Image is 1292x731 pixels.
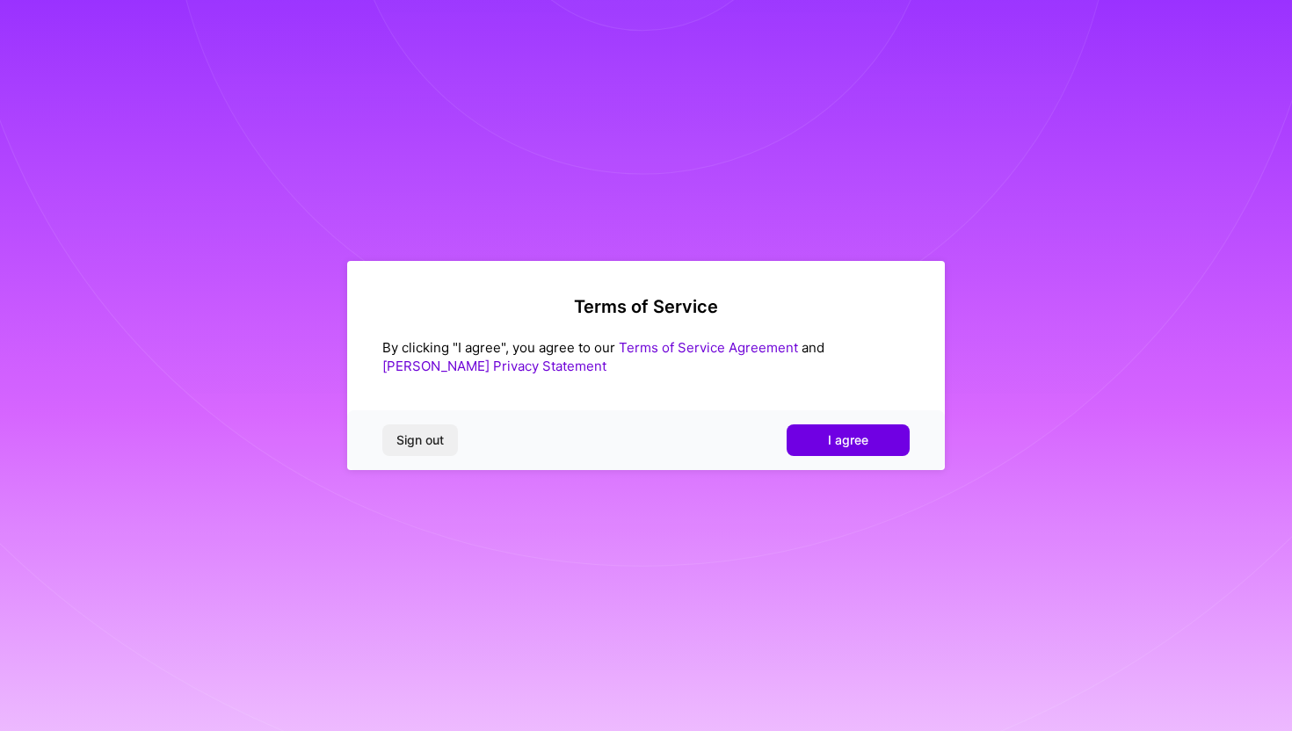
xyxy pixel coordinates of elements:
span: Sign out [396,431,444,449]
button: Sign out [382,424,458,456]
h2: Terms of Service [382,296,910,317]
span: I agree [828,431,868,449]
a: [PERSON_NAME] Privacy Statement [382,358,606,374]
div: By clicking "I agree", you agree to our and [382,338,910,375]
a: Terms of Service Agreement [619,339,798,356]
button: I agree [787,424,910,456]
